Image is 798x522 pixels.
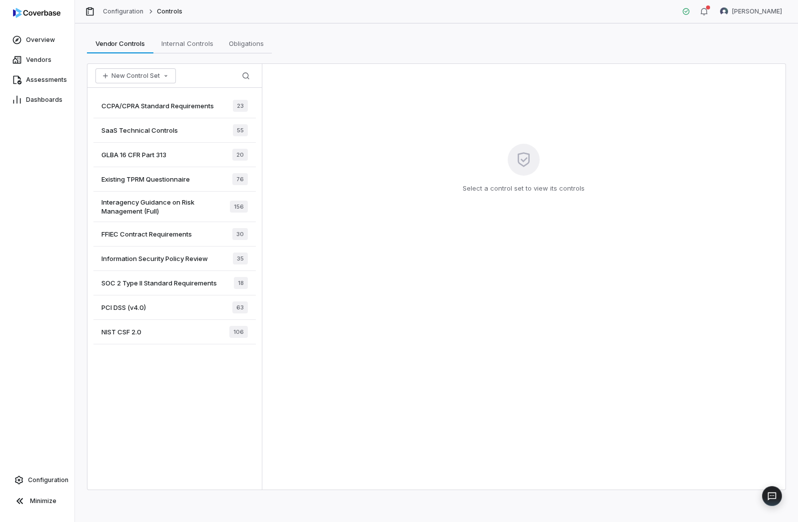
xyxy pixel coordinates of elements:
span: GLBA 16 CFR Part 313 [101,150,166,159]
a: Information Security Policy Review35 [93,247,256,271]
span: 18 [234,277,248,289]
a: Overview [2,31,72,49]
span: Assessments [26,76,67,84]
a: Configuration [103,7,144,15]
a: CCPA/CPRA Standard Requirements23 [93,94,256,118]
span: Obligations [225,37,268,50]
button: Minimize [4,491,70,511]
span: 30 [232,228,248,240]
span: Information Security Policy Review [101,254,208,263]
a: Vendors [2,51,72,69]
span: Vendors [26,56,51,64]
a: Assessments [2,71,72,89]
a: Dashboards [2,91,72,109]
span: 35 [233,253,248,264]
span: SaaS Technical Controls [101,126,178,135]
span: 156 [230,201,248,213]
span: Internal Controls [157,37,217,50]
span: [PERSON_NAME] [732,7,782,15]
a: SaaS Technical Controls55 [93,118,256,143]
span: 106 [229,326,248,338]
a: Existing TPRM Questionnaire76 [93,167,256,192]
span: SOC 2 Type II Standard Requirements [101,278,217,287]
a: FFIEC Contract Requirements30 [93,222,256,247]
img: Coverbase logo [13,8,60,18]
button: Chris Morgan avatar[PERSON_NAME] [714,4,788,19]
span: Configuration [28,476,68,484]
span: NIST CSF 2.0 [101,327,141,336]
span: FFIEC Contract Requirements [101,230,192,239]
span: Overview [26,36,55,44]
span: 55 [233,124,248,136]
a: NIST CSF 2.0106 [93,320,256,344]
span: 20 [232,149,248,161]
img: Chris Morgan avatar [720,7,728,15]
span: Minimize [30,497,56,505]
span: 23 [233,100,248,112]
a: GLBA 16 CFR Part 31320 [93,143,256,167]
span: PCI DSS (v4.0) [101,303,146,312]
p: Select a control set to view its controls [463,184,585,194]
span: Dashboards [26,96,62,104]
a: PCI DSS (v4.0)63 [93,295,256,320]
span: 63 [232,301,248,313]
span: Existing TPRM Questionnaire [101,175,190,184]
a: Configuration [4,471,70,489]
span: 76 [232,173,248,185]
a: Interagency Guidance on Risk Management (Full)156 [93,192,256,222]
span: CCPA/CPRA Standard Requirements [101,101,214,110]
span: Vendor Controls [91,37,149,50]
span: Controls [157,7,182,15]
button: New Control Set [95,68,176,83]
a: SOC 2 Type II Standard Requirements18 [93,271,256,295]
span: Interagency Guidance on Risk Management (Full) [101,198,230,216]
